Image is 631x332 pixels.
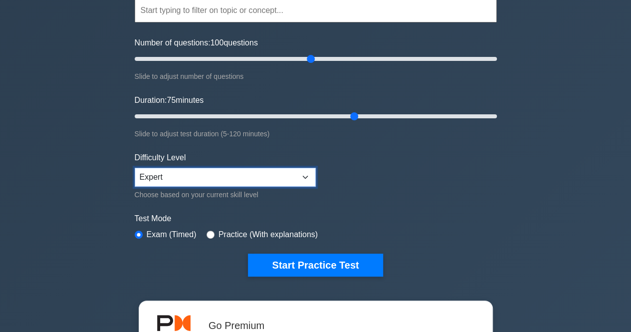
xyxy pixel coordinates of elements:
label: Practice (With explanations) [218,229,318,241]
span: 75 [167,96,176,104]
div: Slide to adjust test duration (5-120 minutes) [135,128,497,140]
label: Test Mode [135,213,497,225]
div: Slide to adjust number of questions [135,70,497,82]
label: Exam (Timed) [147,229,197,241]
div: Choose based on your current skill level [135,189,316,201]
label: Duration: minutes [135,94,204,106]
button: Start Practice Test [248,254,383,277]
label: Difficulty Level [135,152,186,164]
span: 100 [210,38,224,47]
label: Number of questions: questions [135,37,258,49]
